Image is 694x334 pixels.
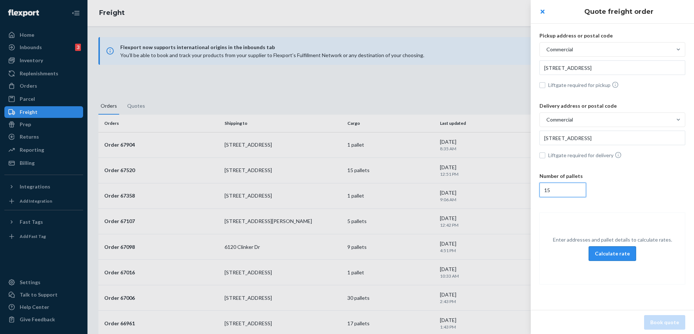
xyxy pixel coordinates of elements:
[539,32,685,39] p: Pickup address or postal code
[539,82,545,88] input: Liftgate required for pickup
[553,7,685,16] h1: Quote freight order
[546,116,573,123] div: Commercial
[548,81,685,89] span: Liftgate required for pickup
[539,102,685,110] p: Delivery address or postal code
[17,5,32,12] span: Chat
[539,60,685,75] input: U.S. Address Only
[644,315,685,330] button: Book quote
[539,152,545,158] input: Liftgate required for delivery
[589,246,636,261] button: Calculate rate
[548,151,685,159] span: Liftgate required for delivery
[535,4,550,19] button: close
[546,46,573,53] div: Commercial
[553,236,672,243] p: Enter addresses and pallet details to calculate rates.
[539,172,685,180] p: Number of pallets
[539,131,685,145] input: U.S. Address Only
